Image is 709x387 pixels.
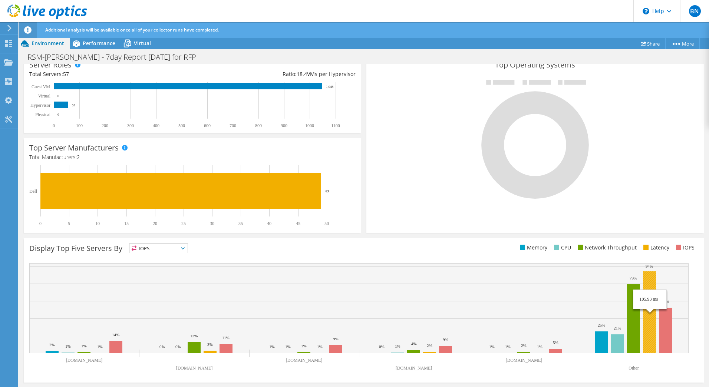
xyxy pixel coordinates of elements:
text: [DOMAIN_NAME] [176,365,213,371]
text: 0% [175,344,181,349]
text: [DOMAIN_NAME] [286,358,323,363]
text: 500 [178,123,185,128]
text: 15 [124,221,129,226]
text: [DOMAIN_NAME] [506,358,543,363]
span: Performance [83,40,115,47]
text: 20 [153,221,157,226]
span: 18.4 [297,70,307,77]
text: Dell [29,189,37,194]
text: [DOMAIN_NAME] [66,358,103,363]
h3: Top Server Manufacturers [29,144,119,152]
text: Virtual [38,93,51,99]
text: 1% [269,344,275,349]
a: More [665,38,700,49]
text: 35 [238,221,243,226]
text: 1,048 [326,85,334,89]
text: 25 [181,221,186,226]
text: 700 [230,123,236,128]
text: Guest VM [32,84,50,89]
text: 1% [317,344,323,349]
li: CPU [552,244,571,252]
span: BN [689,5,701,17]
text: 1% [97,344,103,349]
text: 94% [646,264,653,268]
div: Total Servers: [29,70,192,78]
text: 52% [662,299,669,304]
text: 1% [301,344,307,348]
span: IOPS [129,244,188,253]
text: 1100 [331,123,340,128]
text: 400 [153,123,159,128]
text: 200 [102,123,108,128]
text: [DOMAIN_NAME] [396,365,432,371]
text: 25% [598,323,605,327]
text: 0 [39,221,42,226]
text: 100 [76,123,83,128]
text: 14% [112,333,119,337]
span: 57 [63,70,69,77]
span: 2 [77,153,80,161]
text: 1% [489,344,495,349]
text: 800 [255,123,262,128]
li: IOPS [674,244,695,252]
span: Additional analysis will be available once all of your collector runs have completed. [45,27,219,33]
text: 50 [324,221,329,226]
li: Network Throughput [576,244,637,252]
text: 0 [57,94,59,98]
text: 3% [207,342,213,347]
h3: Top Operating Systems [372,61,698,69]
text: 57 [72,103,76,107]
text: 79% [630,276,637,280]
text: 2% [49,343,55,347]
text: 13% [190,334,198,338]
text: 5 [68,221,70,226]
li: Memory [518,244,547,252]
text: 300 [127,123,134,128]
a: Share [635,38,666,49]
text: 10 [95,221,100,226]
text: 9% [333,337,339,341]
svg: \n [643,8,649,14]
h4: Total Manufacturers: [29,153,356,161]
li: Latency [642,244,669,252]
h1: RSM-[PERSON_NAME] - 7day Report [DATE] for RFP [24,53,208,61]
text: 1% [81,344,87,348]
text: 49 [325,189,329,193]
h3: Server Roles [29,61,72,69]
text: 11% [222,335,230,340]
text: 9% [443,337,448,342]
text: Hypervisor [30,103,50,108]
div: Ratio: VMs per Hypervisor [192,70,356,78]
span: Virtual [134,40,151,47]
text: 1% [537,344,543,349]
text: 4% [411,341,417,346]
text: 1% [505,344,511,349]
text: 1% [395,344,400,348]
text: 0% [379,344,385,349]
text: 1% [285,344,291,349]
text: 30 [210,221,214,226]
text: 0 [53,123,55,128]
text: 40 [267,221,271,226]
text: 0% [159,344,165,349]
text: 1% [65,344,71,348]
text: 2% [521,343,527,348]
text: 2% [427,343,432,348]
text: 5% [553,340,558,345]
text: 600 [204,123,211,128]
text: 1000 [305,123,314,128]
text: 900 [281,123,287,128]
text: 45 [296,221,300,226]
span: Environment [32,40,64,47]
text: Other [629,365,639,371]
text: Physical [35,112,50,117]
text: 0 [57,113,59,116]
text: 21% [614,326,621,330]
